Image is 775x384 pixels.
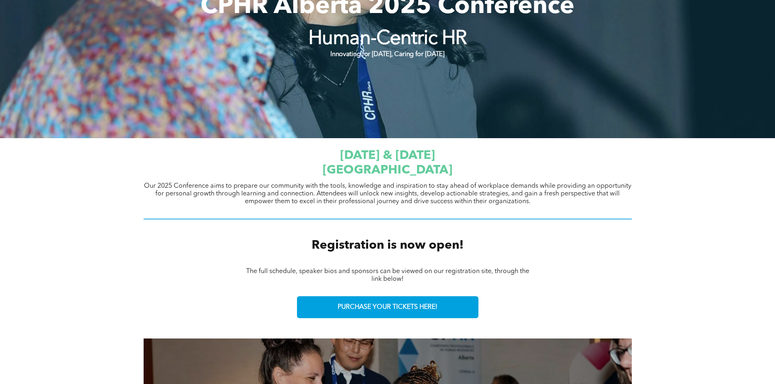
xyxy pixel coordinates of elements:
[246,268,529,282] span: The full schedule, speaker bios and sponsors can be viewed on our registration site, through the ...
[297,296,478,318] a: PURCHASE YOUR TICKETS HERE!
[144,183,631,205] span: Our 2025 Conference aims to prepare our community with the tools, knowledge and inspiration to st...
[330,51,444,58] strong: Innovating for [DATE], Caring for [DATE]
[340,150,435,162] span: [DATE] & [DATE]
[312,239,464,252] span: Registration is now open!
[308,29,467,49] strong: Human-Centric HR
[323,164,452,176] span: [GEOGRAPHIC_DATA]
[338,304,437,311] span: PURCHASE YOUR TICKETS HERE!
